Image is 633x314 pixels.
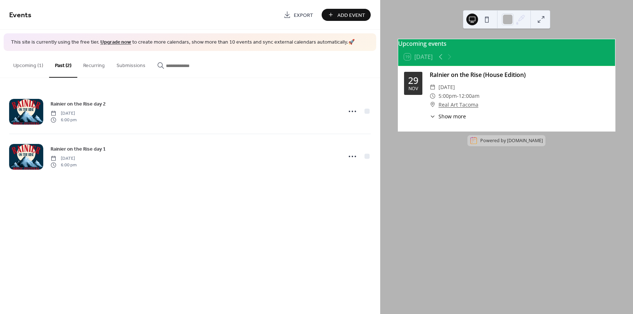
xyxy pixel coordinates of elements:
a: Upgrade now [100,37,131,47]
button: Submissions [111,51,151,77]
div: 29 [408,76,418,85]
div: RaInier on the Rise (House Edition) [430,70,609,79]
button: ​Show more [430,112,466,120]
a: Rainier on the Rise day 2 [51,100,106,108]
span: - [457,92,459,100]
a: Rainier on the Rise day 1 [51,145,106,153]
span: 5:00pm [438,92,457,100]
span: 6:00 pm [51,117,77,123]
a: Real Art Tacoma [438,100,478,109]
div: ​ [430,112,436,120]
span: Events [9,8,32,22]
div: Upcoming events [398,39,615,48]
div: Nov [408,86,418,91]
span: [DATE] [51,155,77,162]
span: Show more [438,112,466,120]
span: Add Event [337,11,365,19]
span: [DATE] [51,110,77,117]
button: Past (2) [49,51,77,78]
span: This site is currently using the free tier. to create more calendars, show more than 10 events an... [11,39,355,46]
span: 6:00 pm [51,162,77,169]
span: 12:00am [459,92,480,100]
div: ​ [430,100,436,109]
button: Add Event [322,9,371,21]
button: Upcoming (1) [7,51,49,77]
div: ​ [430,92,436,100]
div: ​ [430,83,436,92]
a: [DOMAIN_NAME] [507,137,543,144]
span: [DATE] [438,83,455,92]
button: Recurring [77,51,111,77]
div: Powered by [480,137,543,144]
a: Export [278,9,319,21]
span: Export [294,11,313,19]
